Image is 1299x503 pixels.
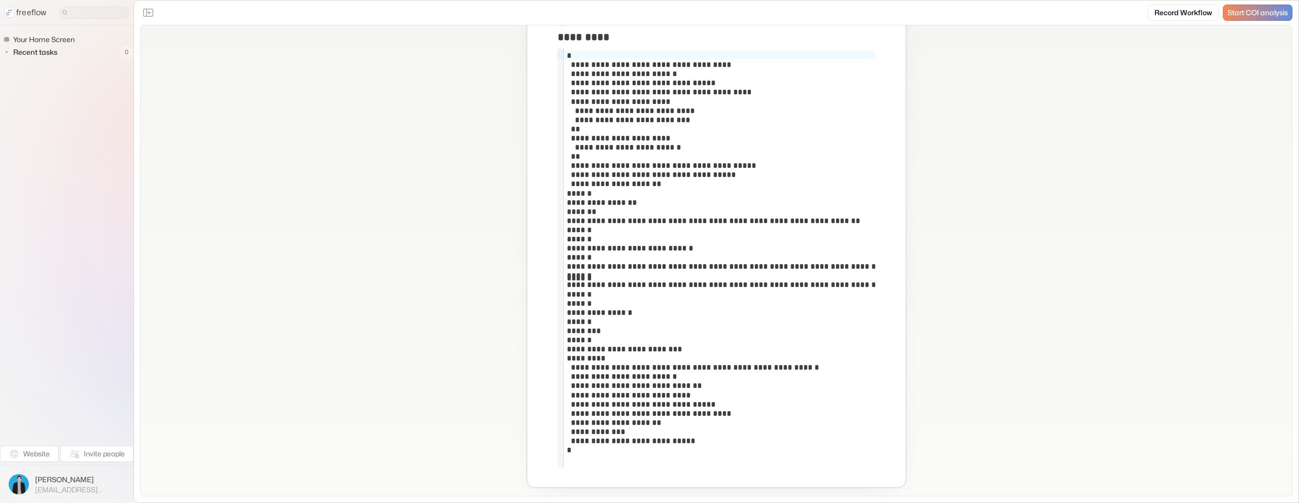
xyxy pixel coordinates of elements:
span: Start COI analysis [1227,9,1288,17]
a: Record Workflow [1148,5,1219,21]
img: profile [9,474,29,494]
a: Your Home Screen [3,33,79,46]
a: Start COI analysis [1223,5,1292,21]
button: Recent tasks [3,46,61,58]
a: freeflow [4,7,47,19]
span: 0 [120,46,133,59]
span: Your Home Screen [11,34,78,45]
span: [EMAIL_ADDRESS][DOMAIN_NAME] [35,485,125,494]
button: [PERSON_NAME][EMAIL_ADDRESS][DOMAIN_NAME] [6,472,127,497]
span: Recent tasks [11,47,60,57]
span: [PERSON_NAME] [35,475,125,485]
p: freeflow [16,7,47,19]
button: Invite people [60,446,133,462]
button: Close the sidebar [140,5,156,21]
